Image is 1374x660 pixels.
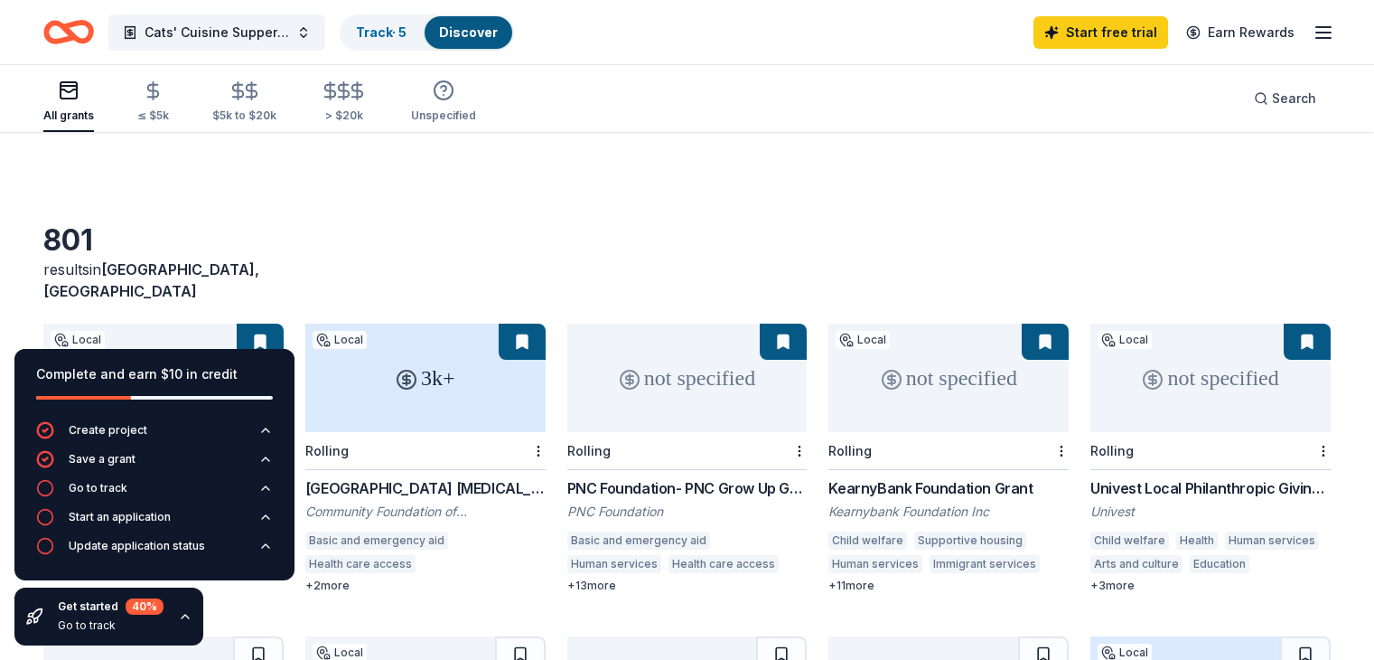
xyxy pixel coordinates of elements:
div: KearnyBank Foundation Grant [828,477,1069,499]
div: Local [1098,331,1152,349]
div: PNC Foundation- PNC Grow Up Great [567,477,808,499]
button: > $20k [320,73,368,132]
div: $5k to $20k [212,108,276,123]
div: + 13 more [567,579,808,593]
div: Update application status [69,539,205,553]
div: Go to track [58,618,164,633]
div: Create project [69,423,147,438]
a: not specifiedLocalRollingKearnyBank Foundation GrantKearnybank Foundation IncChild welfareSupport... [828,324,1069,593]
div: Child welfare [828,532,907,550]
div: Basic and emergency aid [567,532,710,550]
div: Health care access [305,555,416,573]
button: Go to track [36,479,273,508]
div: Education [1190,555,1249,573]
button: $5k to $20k [212,73,276,132]
div: Start an application [69,510,171,524]
div: Save a grant [69,452,136,467]
button: Start an application [36,508,273,537]
div: Univest Local Philanthropic Giving Program [1090,477,1331,499]
div: Univest [1090,503,1331,521]
div: All grants [43,108,94,123]
div: + 11 more [828,579,1069,593]
a: Start free trial [1033,16,1168,49]
div: results [43,259,284,302]
button: Cats' Cuisine Supper Club [108,14,325,51]
span: Search [1272,88,1316,109]
button: Save a grant [36,450,273,479]
a: Home [43,11,94,53]
a: Discover [439,24,498,40]
div: 40 % [126,599,164,615]
div: Rolling [828,443,872,458]
a: not specifiedLocalRollingUnivest Local Philanthropic Giving ProgramUnivestChild welfareHealthHuma... [1090,324,1331,593]
div: Human services [567,555,661,573]
div: not specified [43,324,284,432]
div: Human services [828,555,922,573]
a: 3k+LocalRolling[GEOGRAPHIC_DATA] [MEDICAL_DATA] Response FundCommunity Foundation of [GEOGRAPHIC_... [305,324,546,593]
div: Rolling [567,443,611,458]
a: not specifiedLocalRollingCitizens Philanthropic Foundation GrantCitizens Philanthropic Foundation... [43,324,284,579]
div: Basic and emergency aid [305,532,448,550]
button: Unspecified [411,72,476,132]
div: Local [836,331,890,349]
div: Unspecified [411,108,476,123]
div: Local [51,331,105,349]
span: in [43,260,259,300]
button: Search [1239,80,1331,117]
span: Cats' Cuisine Supper Club [145,22,289,43]
div: ≤ $5k [137,108,169,123]
div: Health [1176,532,1218,550]
button: Create project [36,421,273,450]
span: [GEOGRAPHIC_DATA], [GEOGRAPHIC_DATA] [43,260,259,300]
div: Complete and earn $10 in credit [36,363,273,385]
div: Health care access [668,555,779,573]
a: not specifiedRollingPNC Foundation- PNC Grow Up GreatPNC FoundationBasic and emergency aidHuman s... [567,324,808,593]
div: Go to track [69,481,127,495]
div: not specified [567,324,808,432]
a: Earn Rewards [1175,16,1305,49]
div: not specified [828,324,1069,432]
div: Community Foundation of [GEOGRAPHIC_DATA] [305,503,546,521]
button: ≤ $5k [137,73,169,132]
div: + 3 more [1090,579,1331,593]
div: 801 [43,222,284,259]
div: Local [313,331,367,349]
div: Supportive housing [914,532,1026,550]
div: Child welfare [1090,532,1169,550]
a: Track· 5 [356,24,407,40]
div: Kearnybank Foundation Inc [828,503,1069,521]
div: Immigrant services [930,555,1040,573]
div: not specified [1090,324,1331,432]
button: Track· 5Discover [340,14,514,51]
button: Update application status [36,537,273,566]
div: PNC Foundation [567,503,808,521]
div: 3k+ [305,324,546,432]
div: Get started [58,599,164,615]
div: [GEOGRAPHIC_DATA] [MEDICAL_DATA] Response Fund [305,477,546,499]
div: + 2 more [305,579,546,593]
div: Arts and culture [1090,555,1182,573]
div: Rolling [1090,443,1134,458]
div: > $20k [320,108,368,123]
div: Rolling [305,443,349,458]
button: All grants [43,72,94,132]
div: Human services [1225,532,1319,550]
